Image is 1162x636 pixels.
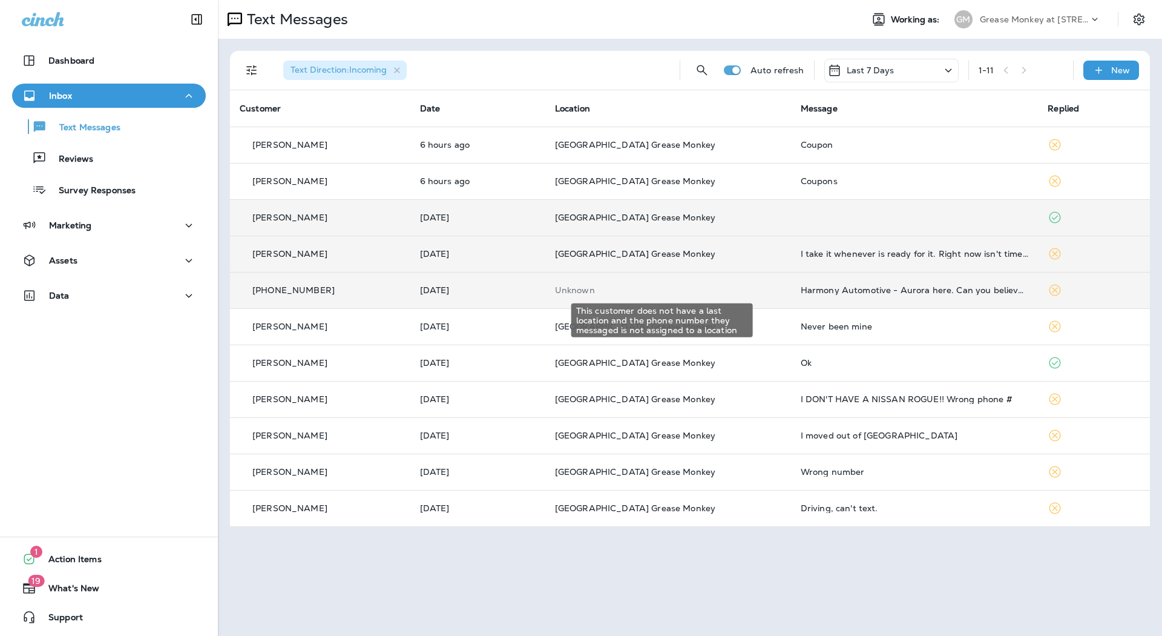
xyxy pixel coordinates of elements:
[954,10,973,28] div: GM
[801,431,1029,440] div: I moved out of Denver
[801,503,1029,513] div: Driving, can't text.
[979,65,994,75] div: 1 - 11
[36,554,102,569] span: Action Items
[555,212,715,223] span: [GEOGRAPHIC_DATA] Grease Monkey
[12,145,206,171] button: Reviews
[555,285,781,295] p: This customer does not have a last location and the phone number they messaged is not assigned to...
[420,140,536,150] p: Aug 26, 2025 03:22 PM
[12,177,206,202] button: Survey Responses
[252,213,327,222] p: [PERSON_NAME]
[690,58,714,82] button: Search Messages
[240,58,264,82] button: Filters
[252,431,327,440] p: [PERSON_NAME]
[555,103,590,114] span: Location
[180,7,214,31] button: Collapse Sidebar
[420,285,536,295] p: Aug 25, 2025 03:14 PM
[252,358,327,368] p: [PERSON_NAME]
[801,103,838,114] span: Message
[1128,8,1150,30] button: Settings
[801,249,1029,259] div: I take it whenever is ready for it. Right now isn't time yet.
[252,140,327,150] p: [PERSON_NAME]
[420,503,536,513] p: Aug 20, 2025 10:08 AM
[420,431,536,440] p: Aug 22, 2025 10:34 AM
[12,213,206,237] button: Marketing
[420,467,536,477] p: Aug 21, 2025 02:17 PM
[47,122,120,134] p: Text Messages
[252,176,327,186] p: [PERSON_NAME]
[30,546,42,558] span: 1
[555,248,715,259] span: [GEOGRAPHIC_DATA] Grease Monkey
[801,176,1029,186] div: Coupons
[750,65,804,75] p: Auto refresh
[12,248,206,273] button: Assets
[801,322,1029,331] div: Never been mine
[420,213,536,222] p: Aug 25, 2025 04:51 PM
[847,65,894,75] p: Last 7 Days
[252,285,335,295] p: [PHONE_NUMBER]
[252,249,327,259] p: [PERSON_NAME]
[801,358,1029,368] div: Ok
[47,185,136,197] p: Survey Responses
[801,285,1029,295] div: Harmony Automotive - Aurora here. Can you believe summer is almost over? Before you hit the road ...
[12,547,206,571] button: 1Action Items
[891,15,942,25] span: Working as:
[49,291,70,300] p: Data
[240,103,281,114] span: Customer
[555,466,715,477] span: [GEOGRAPHIC_DATA] Grease Monkey
[420,176,536,186] p: Aug 26, 2025 03:09 PM
[555,503,715,514] span: [GEOGRAPHIC_DATA] Grease Monkey
[801,467,1029,477] div: Wrong number
[555,357,715,368] span: [GEOGRAPHIC_DATA] Grease Monkey
[12,605,206,629] button: Support
[290,64,387,75] span: Text Direction : Incoming
[12,48,206,73] button: Dashboard
[28,575,44,587] span: 19
[801,394,1029,404] div: I DON'T HAVE A NISSAN ROGUE!! Wrong phone #
[252,394,327,404] p: [PERSON_NAME]
[12,114,206,139] button: Text Messages
[49,256,77,265] p: Assets
[555,394,715,405] span: [GEOGRAPHIC_DATA] Grease Monkey
[283,61,407,80] div: Text Direction:Incoming
[555,176,715,187] span: [GEOGRAPHIC_DATA] Grease Monkey
[555,430,715,441] span: [GEOGRAPHIC_DATA] Grease Monkey
[12,283,206,308] button: Data
[420,394,536,404] p: Aug 22, 2025 10:52 AM
[980,15,1089,24] p: Grease Monkey at [STREET_ADDRESS]
[12,84,206,108] button: Inbox
[420,358,536,368] p: Aug 23, 2025 09:34 AM
[420,322,536,331] p: Aug 23, 2025 01:27 PM
[801,140,1029,150] div: Coupon
[420,249,536,259] p: Aug 25, 2025 03:53 PM
[12,576,206,600] button: 19What's New
[252,503,327,513] p: [PERSON_NAME]
[252,322,327,331] p: [PERSON_NAME]
[49,91,72,101] p: Inbox
[571,303,753,337] div: This customer does not have a last location and the phone number they messaged is not assigned to...
[555,139,715,150] span: [GEOGRAPHIC_DATA] Grease Monkey
[555,321,715,332] span: [GEOGRAPHIC_DATA] Grease Monkey
[36,612,83,627] span: Support
[252,467,327,477] p: [PERSON_NAME]
[1111,65,1130,75] p: New
[242,10,348,28] p: Text Messages
[47,154,93,165] p: Reviews
[49,220,91,230] p: Marketing
[1048,103,1079,114] span: Replied
[48,56,94,65] p: Dashboard
[36,583,99,598] span: What's New
[420,103,441,114] span: Date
